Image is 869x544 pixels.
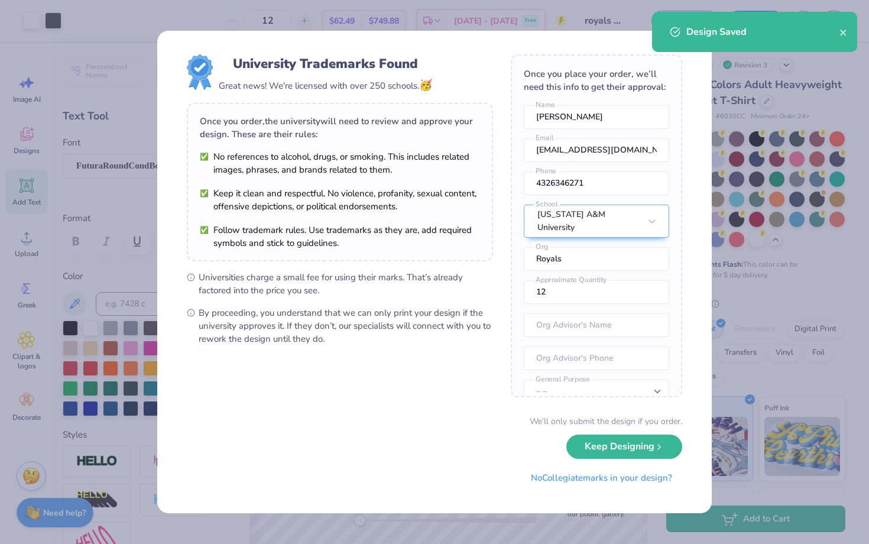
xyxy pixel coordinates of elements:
[524,171,669,195] input: Phone
[537,208,640,234] div: [US_STATE] A&M University
[839,25,848,39] button: close
[566,435,682,459] button: Keep Designing
[199,271,493,297] span: Universities charge a small fee for using their marks. That’s already factored into the price you...
[187,54,213,90] img: License badge
[233,54,418,73] div: University Trademarks Found
[200,187,480,213] li: Keep it clean and respectful. No violence, profanity, sexual content, offensive depictions, or po...
[200,150,480,176] li: No references to alcohol, drugs, or smoking. This includes related images, phrases, and brands re...
[521,466,682,490] button: NoCollegiatemarks in your design?
[524,280,669,304] input: Approximate Quantity
[199,306,493,345] span: By proceeding, you understand that we can only print your design if the university approves it. I...
[524,347,669,370] input: Org Advisor's Phone
[524,138,669,162] input: Email
[419,78,432,92] span: 🥳
[530,415,682,428] div: We’ll only submit the design if you order.
[686,25,839,39] div: Design Saved
[524,313,669,337] input: Org Advisor's Name
[219,77,432,93] div: Great news! We're licensed with over 250 schools.
[200,115,480,141] div: Once you order, the university will need to review and approve your design. These are their rules:
[524,247,669,271] input: Org
[524,105,669,129] input: Name
[200,224,480,250] li: Follow trademark rules. Use trademarks as they are, add required symbols and stick to guidelines.
[524,67,669,93] div: Once you place your order, we’ll need this info to get their approval:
